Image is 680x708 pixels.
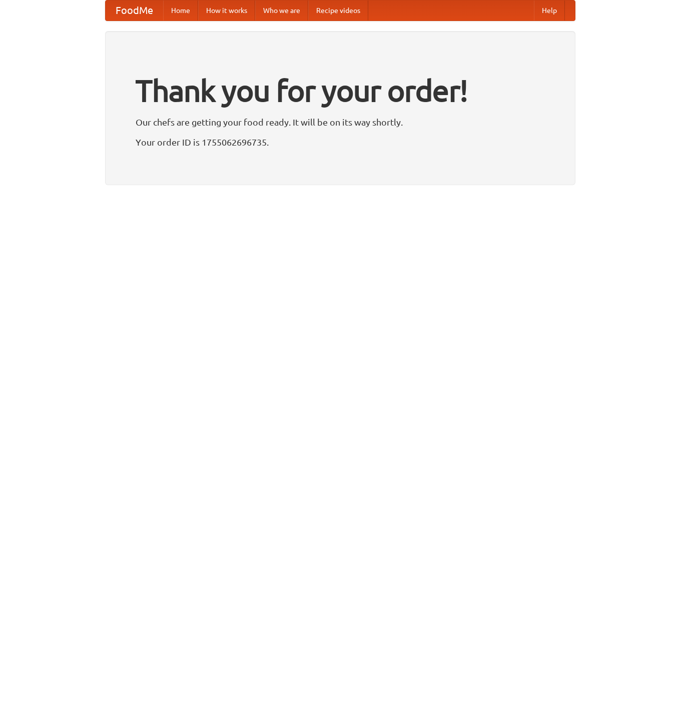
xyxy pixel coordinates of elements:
p: Your order ID is 1755062696735. [136,135,545,150]
a: How it works [198,1,255,21]
p: Our chefs are getting your food ready. It will be on its way shortly. [136,115,545,130]
a: FoodMe [106,1,163,21]
a: Home [163,1,198,21]
h1: Thank you for your order! [136,67,545,115]
a: Help [534,1,565,21]
a: Who we are [255,1,308,21]
a: Recipe videos [308,1,368,21]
